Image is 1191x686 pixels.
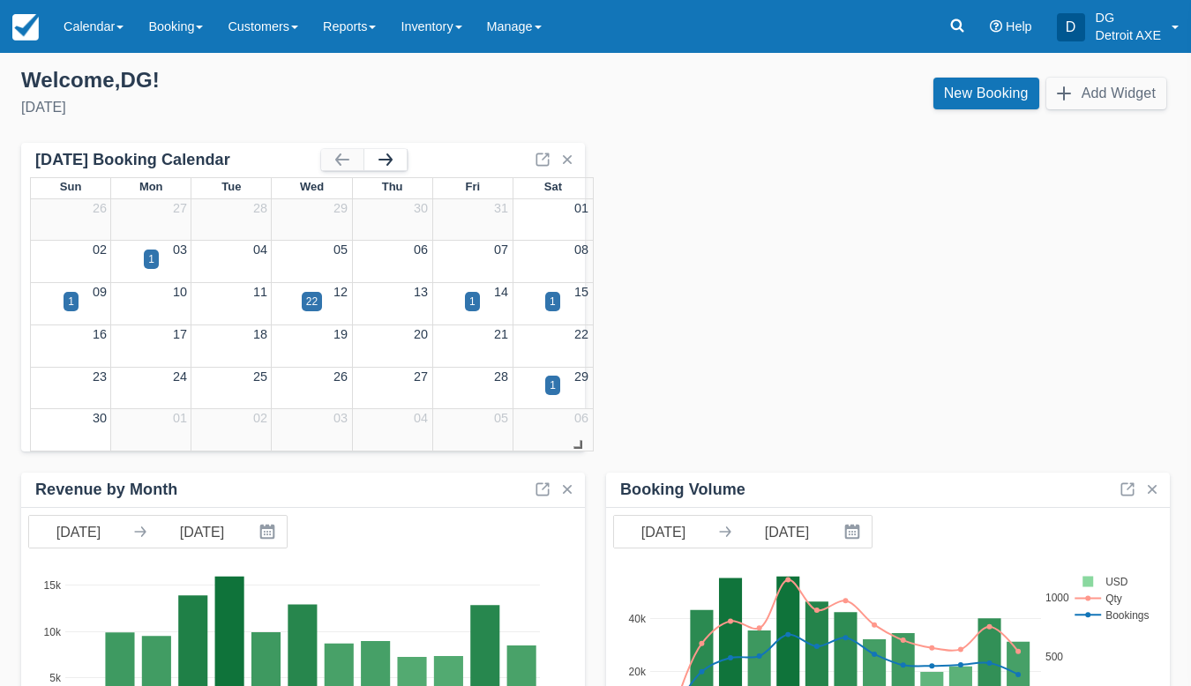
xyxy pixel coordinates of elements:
[1006,19,1032,34] span: Help
[414,285,428,299] a: 13
[253,242,267,257] a: 04
[494,411,508,425] a: 05
[414,242,428,257] a: 06
[469,294,476,309] div: 1
[1046,78,1166,109] button: Add Widget
[465,180,480,193] span: Fri
[333,285,348,299] a: 12
[494,242,508,257] a: 07
[93,411,107,425] a: 30
[333,242,348,257] a: 05
[253,327,267,341] a: 18
[35,150,321,170] div: [DATE] Booking Calendar
[550,294,556,309] div: 1
[333,411,348,425] a: 03
[1057,13,1085,41] div: D
[990,20,1002,33] i: Help
[93,285,107,299] a: 09
[333,201,348,215] a: 29
[614,516,713,548] input: Start Date
[738,516,836,548] input: End Date
[333,327,348,341] a: 19
[494,285,508,299] a: 14
[574,369,588,384] a: 29
[253,411,267,425] a: 02
[333,369,348,384] a: 26
[93,327,107,341] a: 16
[574,242,588,257] a: 08
[173,411,187,425] a: 01
[253,285,267,299] a: 11
[414,369,428,384] a: 27
[574,285,588,299] a: 15
[12,14,39,41] img: checkfront-main-nav-mini-logo.png
[21,67,581,93] div: Welcome , DG !
[21,97,581,118] div: [DATE]
[221,180,241,193] span: Tue
[173,285,187,299] a: 10
[300,180,324,193] span: Wed
[35,480,177,500] div: Revenue by Month
[93,369,107,384] a: 23
[574,411,588,425] a: 06
[306,294,318,309] div: 22
[494,369,508,384] a: 28
[153,516,251,548] input: End Date
[933,78,1039,109] a: New Booking
[494,201,508,215] a: 31
[414,327,428,341] a: 20
[414,201,428,215] a: 30
[1096,26,1161,44] p: Detroit AXE
[93,242,107,257] a: 02
[574,327,588,341] a: 22
[414,411,428,425] a: 04
[29,516,128,548] input: Start Date
[173,327,187,341] a: 17
[544,180,562,193] span: Sat
[251,516,287,548] button: Interact with the calendar and add the check-in date for your trip.
[93,201,107,215] a: 26
[253,369,267,384] a: 25
[550,377,556,393] div: 1
[60,180,81,193] span: Sun
[620,480,745,500] div: Booking Volume
[494,327,508,341] a: 21
[173,242,187,257] a: 03
[253,201,267,215] a: 28
[68,294,74,309] div: 1
[836,516,872,548] button: Interact with the calendar and add the check-in date for your trip.
[574,201,588,215] a: 01
[148,251,154,267] div: 1
[382,180,403,193] span: Thu
[173,369,187,384] a: 24
[139,180,163,193] span: Mon
[1096,9,1161,26] p: DG
[173,201,187,215] a: 27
